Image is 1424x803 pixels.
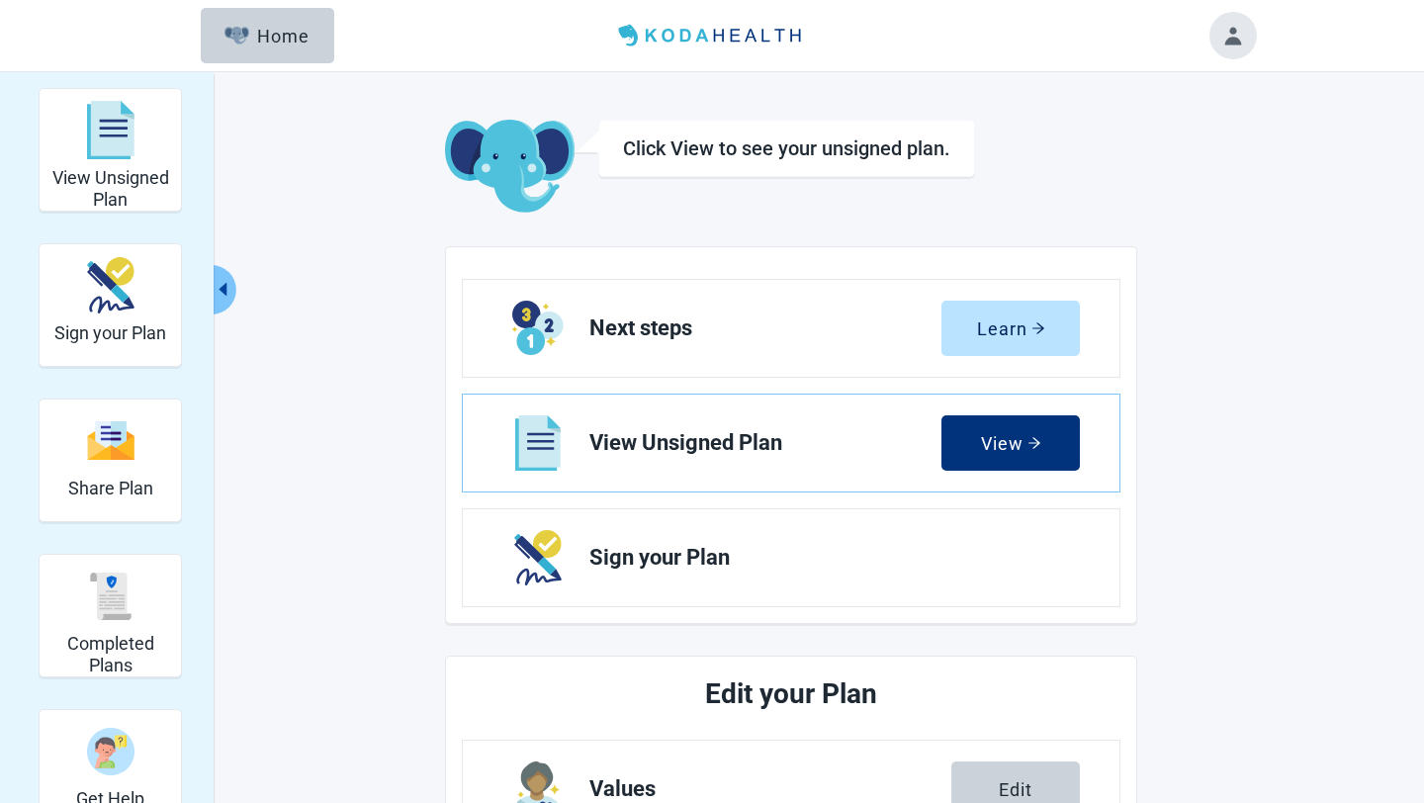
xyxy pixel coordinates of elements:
[87,728,134,775] img: person-question-x68TBcxA.svg
[87,101,134,160] img: svg%3e
[39,88,182,212] div: View Unsigned Plan
[1027,436,1041,450] span: arrow-right
[589,431,941,455] span: View Unsigned Plan
[941,415,1080,471] button: Viewarrow-right
[54,322,166,344] h2: Sign your Plan
[981,433,1041,453] div: View
[39,399,182,522] div: Share Plan
[999,779,1032,799] div: Edit
[589,777,951,801] span: Values
[610,20,814,51] img: Koda Health
[1031,321,1045,335] span: arrow-right
[463,395,1119,491] a: View View Unsigned Plan section
[201,8,334,63] button: ElephantHome
[623,136,950,160] h1: Click View to see your unsigned plan.
[87,419,134,462] img: svg%3e
[589,316,941,340] span: Next steps
[211,265,235,314] button: Collapse menu
[213,280,231,299] span: caret-left
[224,27,249,45] img: Elephant
[87,573,134,620] img: svg%3e
[39,554,182,677] div: Completed Plans
[463,280,1119,377] a: Learn Next steps section
[445,120,575,215] img: Koda Elephant
[589,546,1064,570] span: Sign your Plan
[941,301,1080,356] button: Learnarrow-right
[463,509,1119,606] a: Next Sign your Plan section
[1209,12,1257,59] button: Toggle account menu
[87,257,134,313] img: make_plan_official-CpYJDfBD.svg
[47,167,173,210] h2: View Unsigned Plan
[536,672,1046,716] h2: Edit your Plan
[977,318,1045,338] div: Learn
[224,26,310,45] div: Home
[68,478,153,499] h2: Share Plan
[39,243,182,367] div: Sign your Plan
[47,633,173,675] h2: Completed Plans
